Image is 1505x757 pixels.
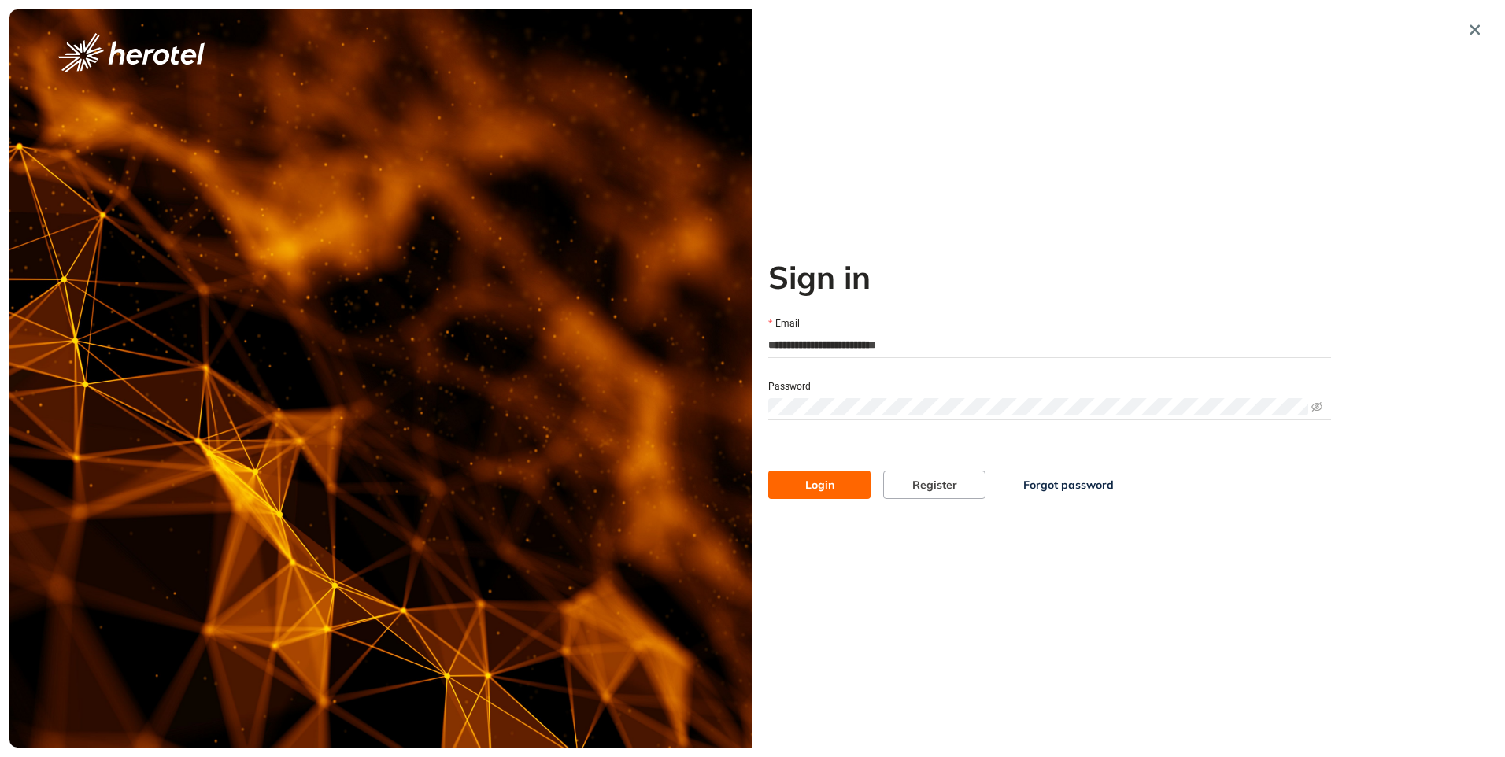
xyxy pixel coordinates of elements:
[9,9,752,748] img: cover image
[768,398,1308,415] input: Password
[768,333,1331,356] input: Email
[998,471,1139,499] button: Forgot password
[768,471,871,499] button: Login
[768,379,811,394] label: Password
[805,476,834,493] span: Login
[58,33,205,72] img: logo
[1311,401,1322,412] span: eye-invisible
[1023,476,1114,493] span: Forgot password
[768,316,800,331] label: Email
[768,258,1331,296] h2: Sign in
[883,471,985,499] button: Register
[33,33,230,72] button: logo
[912,476,957,493] span: Register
